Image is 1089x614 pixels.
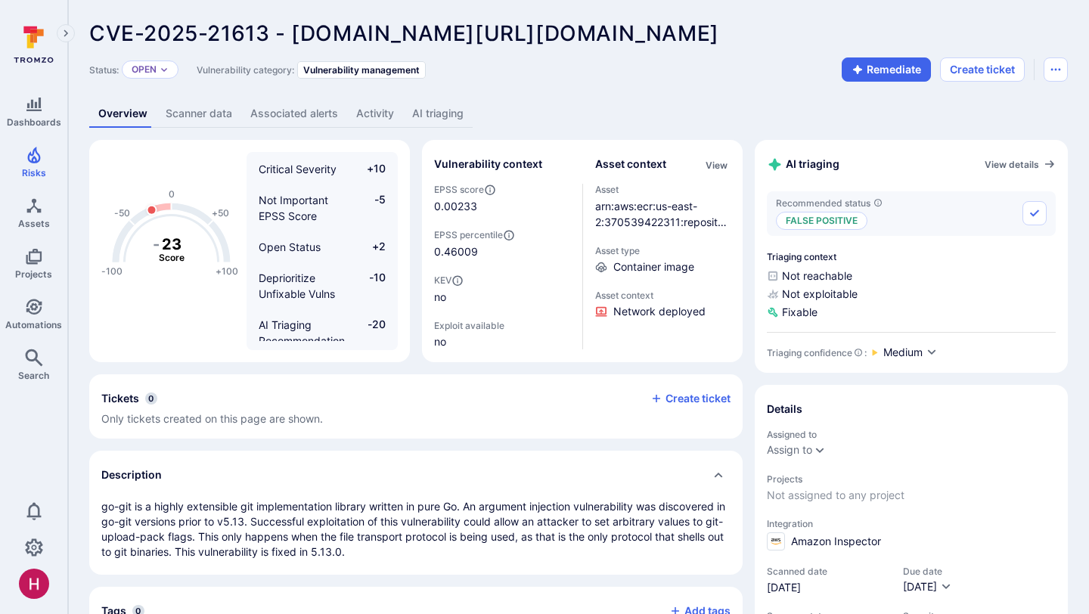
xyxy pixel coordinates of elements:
span: Integration [767,518,1056,529]
span: Projects [15,268,52,280]
button: View [703,160,731,171]
span: Container image [613,259,694,274]
span: CVE-2025-21613 - [DOMAIN_NAME][URL][DOMAIN_NAME] [89,20,719,46]
span: Asset type [595,245,731,256]
span: Asset [595,184,731,195]
span: Status: [89,64,119,76]
svg: AI triaging agent's recommendation for vulnerability status [873,198,883,207]
span: Scanned date [767,566,888,577]
span: [DATE] [903,580,937,593]
span: -20 [357,317,386,396]
div: Due date field [903,566,952,595]
i: Expand navigation menu [60,27,71,40]
text: Score [159,252,185,263]
span: Not assigned to any project [767,488,1056,503]
span: Assigned to [767,429,1056,440]
button: Expand navigation menu [57,24,75,42]
button: Options menu [1044,57,1068,82]
span: Open Status [259,240,321,253]
button: Create ticket [940,57,1025,82]
span: Deprioritize Unfixable Vulns [259,271,335,300]
button: Medium [883,345,938,361]
a: Activity [347,100,403,128]
h2: AI triaging [767,157,839,172]
span: Click to view evidence [613,304,706,319]
span: no [434,334,570,349]
button: Assign to [767,444,812,456]
img: ACg8ocKzQzwPSwOZT_k9C736TfcBpCStqIZdMR9gXOhJgTaH9y_tsw=s96-c [19,569,49,599]
tspan: - [153,235,160,253]
button: Remediate [842,57,931,82]
span: Asset context [595,290,731,301]
button: Expand dropdown [160,65,169,74]
span: EPSS score [434,184,570,196]
section: tickets card [89,374,743,439]
span: no [434,290,570,305]
button: Expand dropdown [814,444,826,456]
h2: Asset context [595,157,666,172]
div: Collapse description [89,451,743,499]
div: Vulnerability management [297,61,426,79]
a: Overview [89,100,157,128]
h2: Vulnerability context [434,157,542,172]
span: Search [18,370,49,381]
span: Not Important EPSS Score [259,194,328,222]
span: Automations [5,319,62,330]
span: Dashboards [7,116,61,128]
span: Risks [22,167,46,178]
span: Assets [18,218,50,229]
span: KEV [434,274,570,287]
span: -5 [357,192,386,224]
div: Vulnerability tabs [89,100,1068,128]
text: -100 [101,265,123,277]
a: arn:aws:ecr:us-east-2:370539422311:repository/terrascan/sha256:99fb441c0d3cb1fceda4f5f4a893b88694... [595,200,731,292]
span: Amazon Inspector [791,534,881,549]
span: Critical Severity [259,163,337,175]
a: AI triaging [403,100,473,128]
span: Recommended status [776,197,883,209]
text: 0 [169,188,175,200]
text: +50 [212,207,229,219]
div: Harshil Parikh [19,569,49,599]
p: False positive [776,212,867,230]
a: View details [985,158,1056,170]
div: Triaging confidence : [767,347,867,358]
span: Due date [903,566,952,577]
span: -10 [357,270,386,302]
a: Scanner data [157,100,241,128]
div: Click to view all asset context details [703,157,731,172]
span: Triaging context [767,251,1056,262]
h2: Details [767,402,802,417]
span: Exploit available [434,320,504,331]
span: 0.00233 [434,199,477,214]
button: Accept recommended status [1022,201,1047,225]
span: 0.46009 [434,244,570,259]
button: Create ticket [650,392,731,405]
span: Only tickets created on this page are shown. [101,412,323,425]
svg: AI Triaging Agent self-evaluates the confidence behind recommended status based on the depth and ... [854,348,863,357]
span: 0 [145,392,157,405]
tspan: 23 [162,235,181,253]
text: +100 [216,265,238,277]
span: Not exploitable [767,287,1056,302]
text: -50 [114,207,130,219]
span: +10 [357,161,386,177]
h2: Tickets [101,391,139,406]
span: Medium [883,345,923,360]
span: AI Triaging Recommendation (Medium Confidence) - False Positive [259,318,345,395]
span: [DATE] [767,580,888,595]
a: Associated alerts [241,100,347,128]
g: The vulnerability score is based on the parameters defined in the settings [141,235,202,264]
button: Open [132,64,157,76]
p: go-git is a highly extensible git implementation library written in pure Go. An argument injectio... [101,499,731,560]
span: Not reachable [767,268,1056,284]
div: Collapse [89,374,743,439]
button: [DATE] [903,580,952,595]
h2: Description [101,467,162,482]
span: Vulnerability category: [197,64,294,76]
span: EPSS percentile [434,229,570,241]
span: Projects [767,473,1056,485]
span: Fixable [767,305,1056,320]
